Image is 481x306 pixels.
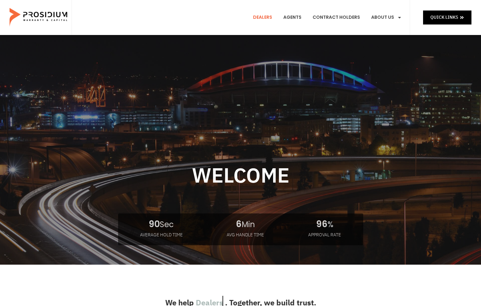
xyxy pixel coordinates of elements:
[279,6,306,29] a: Agents
[430,13,458,21] span: Quick Links
[308,6,365,29] a: Contract Holders
[248,6,277,29] a: Dealers
[366,6,407,29] a: About Us
[248,6,407,29] nav: Menu
[423,10,471,24] a: Quick Links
